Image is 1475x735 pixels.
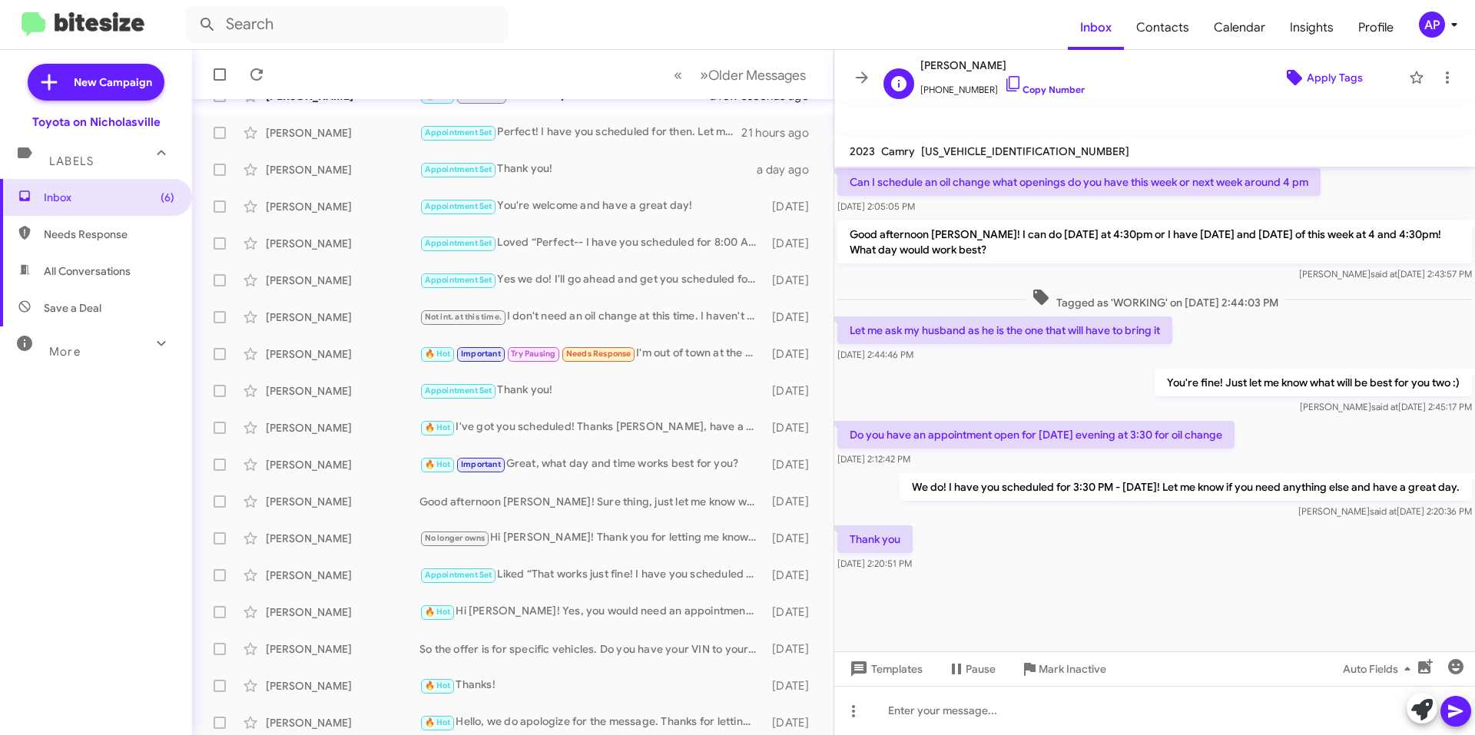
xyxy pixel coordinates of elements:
div: Good afternoon [PERSON_NAME]! Sure thing, just let me know when you'd like to come in! :) [419,494,764,509]
span: 🔥 Hot [425,349,451,359]
span: 🔥 Hot [425,422,451,432]
p: You're fine! Just let me know what will be best for you two :) [1155,369,1472,396]
span: Appointment Set [425,164,492,174]
div: [PERSON_NAME] [266,641,419,657]
div: Loved “Perfect-- I have you scheduled for 8:00 AM - [DATE]! Let me know if you need anything else... [419,234,764,252]
span: Labels [49,154,94,168]
button: Pause [935,655,1008,683]
div: Hi [PERSON_NAME]! Thank you for letting me know. Have a great day! [419,529,764,547]
span: Contacts [1124,5,1202,50]
span: Auto Fields [1343,655,1417,683]
span: New Campaign [74,74,152,90]
span: Important [461,349,501,359]
div: [DATE] [764,420,821,435]
div: [DATE] [764,346,821,362]
span: [PHONE_NUMBER] [920,74,1085,98]
p: Good afternoon [PERSON_NAME]! I can do [DATE] at 4:30pm or I have [DATE] and [DATE] of this week ... [837,220,1472,263]
div: [PERSON_NAME] [266,162,419,177]
span: Pause [966,655,996,683]
div: So the offer is for specific vehicles. Do you have your VIN to your Camry? I can see if there are... [419,641,764,657]
p: Let me ask my husband as he is the one that will have to bring it [837,316,1172,344]
span: Needs Response [44,227,174,242]
a: Insights [1278,5,1346,50]
div: [PERSON_NAME] [266,310,419,325]
span: [PERSON_NAME] [920,56,1085,74]
div: [PERSON_NAME] [266,678,419,694]
span: « [674,65,682,84]
div: [DATE] [764,604,821,620]
input: Search [186,6,509,43]
span: Appointment Set [425,238,492,248]
a: Inbox [1068,5,1124,50]
span: [US_VEHICLE_IDENTIFICATION_NUMBER] [921,144,1129,158]
button: Next [691,59,815,91]
div: [PERSON_NAME] [266,346,419,362]
button: Apply Tags [1244,64,1401,91]
a: Copy Number [1004,84,1085,95]
span: [DATE] 2:44:46 PM [837,349,913,360]
span: Important [461,459,501,469]
span: Templates [847,655,923,683]
div: [DATE] [764,494,821,509]
div: Thank you! [419,382,764,399]
span: said at [1370,505,1397,517]
div: [DATE] [764,236,821,251]
a: Calendar [1202,5,1278,50]
span: 🔥 Hot [425,607,451,617]
span: Not int. at this time. [425,312,502,322]
span: No longer owns [425,533,486,543]
button: Previous [665,59,691,91]
div: [PERSON_NAME] [266,568,419,583]
span: [PERSON_NAME] [DATE] 2:43:57 PM [1299,268,1472,280]
div: Perfect! I have you scheduled for then. Let me know if you need anything else and have a great day! [419,124,741,141]
p: Can I schedule an oil change what openings do you have this week or next week around 4 pm [837,168,1321,196]
span: [PERSON_NAME] [DATE] 2:45:17 PM [1300,401,1472,412]
span: Try Pausing [511,349,555,359]
div: I don't need an oil change at this time. I haven't driven 10,000 yet. [419,308,764,326]
div: Thank you! [419,161,757,178]
span: Appointment Set [425,275,492,285]
span: Older Messages [708,67,806,84]
span: Inbox [44,190,174,205]
div: [DATE] [764,641,821,657]
div: AP [1419,12,1445,38]
button: Mark Inactive [1008,655,1119,683]
div: [DATE] [764,199,821,214]
span: Apply Tags [1307,64,1363,91]
div: [PERSON_NAME] [266,604,419,620]
div: [PERSON_NAME] [266,531,419,546]
span: 2023 [850,144,875,158]
div: 21 hours ago [741,125,821,141]
span: Appointment Set [425,386,492,396]
div: [DATE] [764,715,821,730]
div: I'm out of town at the moment so I'll have to find the best time once I'm back [419,345,764,363]
div: [DATE] [764,273,821,288]
div: Hello, we do apologize for the message. Thanks for letting us know, we will update our records! H... [419,713,764,731]
div: [PERSON_NAME] [266,236,419,251]
div: [PERSON_NAME] [266,457,419,472]
p: Thank you [837,525,913,553]
div: You're welcome and have a great day! [419,197,764,215]
span: Camry [881,144,915,158]
div: [PERSON_NAME] [266,383,419,399]
span: More [49,345,81,359]
div: [DATE] [764,457,821,472]
span: [DATE] 2:20:51 PM [837,558,912,569]
a: New Campaign [28,64,164,101]
div: I've got you scheduled! Thanks [PERSON_NAME], have a great day! [419,419,764,436]
span: 🔥 Hot [425,459,451,469]
span: (6) [161,190,174,205]
div: [PERSON_NAME] [266,715,419,730]
p: We do! I have you scheduled for 3:30 PM - [DATE]! Let me know if you need anything else and have ... [900,473,1472,501]
div: Great, what day and time works best for you? [419,455,764,473]
a: Profile [1346,5,1406,50]
div: [PERSON_NAME] [266,273,419,288]
div: [PERSON_NAME] [266,494,419,509]
span: » [700,65,708,84]
button: AP [1406,12,1458,38]
span: Tagged as 'WORKING' on [DATE] 2:44:03 PM [1026,288,1284,310]
div: Hi [PERSON_NAME]! Yes, you would need an appointment for that, it wouldn't take long at all. Do y... [419,603,764,621]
